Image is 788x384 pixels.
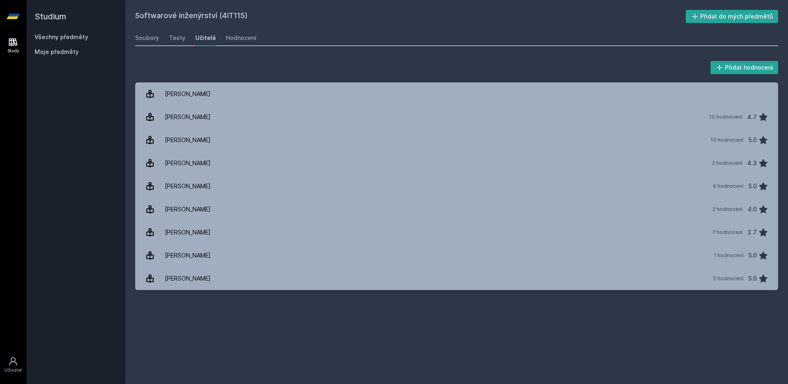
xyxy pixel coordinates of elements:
a: [PERSON_NAME] 5 hodnocení 5.0 [135,267,778,290]
div: 2.7 [748,224,757,241]
button: Přidat do mých předmětů [686,10,779,23]
a: Uživatel [2,352,25,377]
div: 3 hodnocení [712,160,742,166]
div: [PERSON_NAME] [165,109,211,125]
div: [PERSON_NAME] [165,224,211,241]
a: [PERSON_NAME] 1 hodnocení 5.0 [135,244,778,267]
div: 5.0 [748,178,757,194]
div: 5.0 [748,270,757,287]
div: 10 hodnocení [709,114,742,120]
div: 5.0 [748,247,757,264]
div: [PERSON_NAME] [165,155,211,171]
div: 2 hodnocení [713,206,743,213]
div: 4 hodnocení [713,183,743,190]
div: [PERSON_NAME] [165,86,211,102]
div: [PERSON_NAME] [165,178,211,194]
div: 5.0 [748,132,757,148]
a: Testy [169,30,185,46]
div: 4.3 [747,155,757,171]
button: Přidat hodnocení [711,61,779,74]
div: Soubory [135,34,159,42]
a: Study [2,33,25,58]
a: [PERSON_NAME] 7 hodnocení 2.7 [135,221,778,244]
a: [PERSON_NAME] 2 hodnocení 4.0 [135,198,778,221]
div: 10 hodnocení [711,137,743,143]
div: 1 hodnocení [714,252,743,259]
div: [PERSON_NAME] [165,270,211,287]
div: 7 hodnocení [712,229,743,236]
a: Učitelé [195,30,216,46]
a: [PERSON_NAME] [135,82,778,105]
div: Hodnocení [226,34,256,42]
div: [PERSON_NAME] [165,247,211,264]
div: Učitelé [195,34,216,42]
div: Uživatel [5,367,22,373]
span: Moje předměty [35,48,79,56]
div: [PERSON_NAME] [165,201,211,218]
div: Testy [169,34,185,42]
a: Soubory [135,30,159,46]
a: [PERSON_NAME] 4 hodnocení 5.0 [135,175,778,198]
a: [PERSON_NAME] 10 hodnocení 5.0 [135,129,778,152]
a: [PERSON_NAME] 10 hodnocení 4.7 [135,105,778,129]
div: Study [7,48,19,54]
div: 4.0 [748,201,757,218]
a: Hodnocení [226,30,256,46]
h2: Softwarové inženýrství (4IT115) [135,10,686,23]
div: [PERSON_NAME] [165,132,211,148]
a: Všechny předměty [35,33,88,40]
div: 5 hodnocení [713,275,743,282]
div: 4.7 [747,109,757,125]
a: [PERSON_NAME] 3 hodnocení 4.3 [135,152,778,175]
